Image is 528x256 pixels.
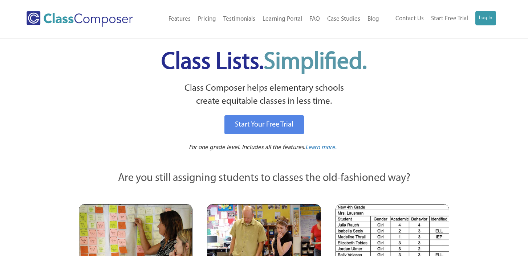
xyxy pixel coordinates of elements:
p: Are you still assigning students to classes the old-fashioned way? [79,170,449,186]
span: For one grade level. Includes all the features. [189,144,305,150]
a: FAQ [306,11,324,27]
a: Features [165,11,194,27]
nav: Header Menu [383,11,496,27]
a: Start Free Trial [427,11,472,27]
span: Learn more. [305,144,337,150]
nav: Header Menu [151,11,383,27]
a: Log In [475,11,496,25]
span: Class Lists. [161,51,367,74]
img: Class Composer [27,11,133,27]
span: Simplified. [264,51,367,74]
a: Testimonials [220,11,259,27]
a: Blog [364,11,383,27]
a: Contact Us [392,11,427,27]
a: Case Studies [324,11,364,27]
a: Pricing [194,11,220,27]
a: Learning Portal [259,11,306,27]
span: Start Your Free Trial [235,121,293,128]
p: Class Composer helps elementary schools create equitable classes in less time. [78,82,450,108]
a: Learn more. [305,143,337,152]
a: Start Your Free Trial [224,115,304,134]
